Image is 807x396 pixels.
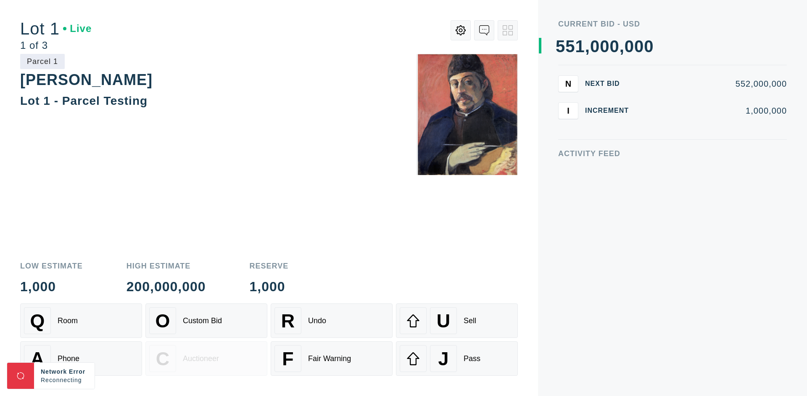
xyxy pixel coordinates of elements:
div: 1 [575,38,585,55]
div: Current Bid - USD [558,20,787,28]
div: Next Bid [585,80,636,87]
div: Sell [464,316,476,325]
button: N [558,75,578,92]
span: C [156,348,169,369]
div: , [585,38,590,206]
div: , [620,38,625,206]
button: USell [396,303,518,338]
div: Auctioneer [183,354,219,363]
button: APhone [20,341,142,376]
div: 0 [625,38,634,55]
span: R [281,310,295,332]
span: J [438,348,448,369]
button: RUndo [271,303,393,338]
div: 0 [600,38,609,55]
div: Room [58,316,78,325]
div: Activity Feed [558,150,787,157]
span: I [567,106,570,115]
div: 5 [556,38,565,55]
div: 552,000,000 [642,80,787,88]
span: N [565,79,571,88]
span: Q [30,310,45,332]
div: 5 [565,38,575,55]
button: JPass [396,341,518,376]
button: FFair Warning [271,341,393,376]
button: CAuctioneer [145,341,267,376]
span: O [156,310,170,332]
div: Undo [308,316,326,325]
div: 0 [644,38,654,55]
div: 0 [634,38,644,55]
div: [PERSON_NAME] [20,71,153,88]
div: 1,000 [250,280,289,293]
div: Low Estimate [20,262,83,270]
span: F [282,348,293,369]
div: Network Error [41,367,88,376]
button: I [558,102,578,119]
button: OCustom Bid [145,303,267,338]
div: Custom Bid [183,316,222,325]
div: High Estimate [127,262,206,270]
span: A [31,348,44,369]
span: U [437,310,450,332]
div: 0 [609,38,619,55]
div: Phone [58,354,79,363]
div: Fair Warning [308,354,351,363]
div: Lot 1 - Parcel Testing [20,94,148,107]
button: QRoom [20,303,142,338]
div: 0 [590,38,600,55]
div: 1 of 3 [20,40,92,50]
div: 200,000,000 [127,280,206,293]
div: Reserve [250,262,289,270]
div: Reconnecting [41,376,88,384]
div: Lot 1 [20,20,92,37]
div: Parcel 1 [20,54,65,69]
div: 1,000 [20,280,83,293]
div: 1,000,000 [642,106,787,115]
div: Pass [464,354,480,363]
div: Live [63,24,92,34]
div: Increment [585,107,636,114]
